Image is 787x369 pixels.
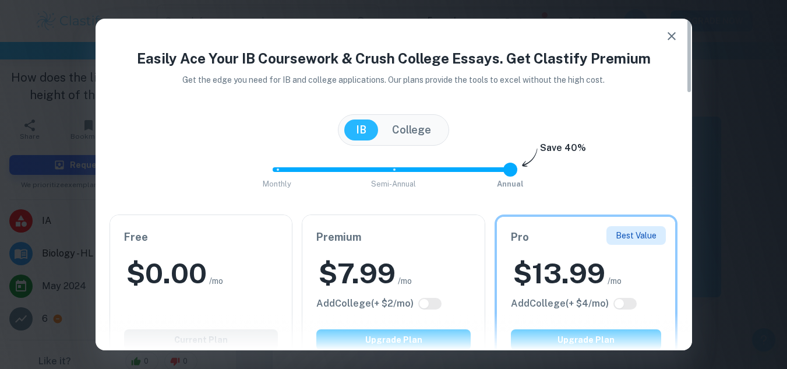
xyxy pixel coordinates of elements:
[380,120,443,140] button: College
[522,148,538,168] img: subscription-arrow.svg
[319,255,396,292] h2: $ 7.99
[511,229,662,245] h6: Pro
[616,229,657,242] p: Best Value
[371,180,416,188] span: Semi-Annual
[540,141,586,161] h6: Save 40%
[263,180,291,188] span: Monthly
[316,229,471,245] h6: Premium
[497,180,524,188] span: Annual
[608,275,622,287] span: /mo
[126,255,207,292] h2: $ 0.00
[513,255,605,292] h2: $ 13.99
[511,297,609,311] h6: Click to see all the additional College features.
[124,229,278,245] h6: Free
[166,73,621,86] p: Get the edge you need for IB and college applications. Our plans provide the tools to excel witho...
[398,275,412,287] span: /mo
[209,275,223,287] span: /mo
[316,297,414,311] h6: Click to see all the additional College features.
[110,48,678,69] h4: Easily Ace Your IB Coursework & Crush College Essays. Get Clastify Premium
[344,120,378,140] button: IB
